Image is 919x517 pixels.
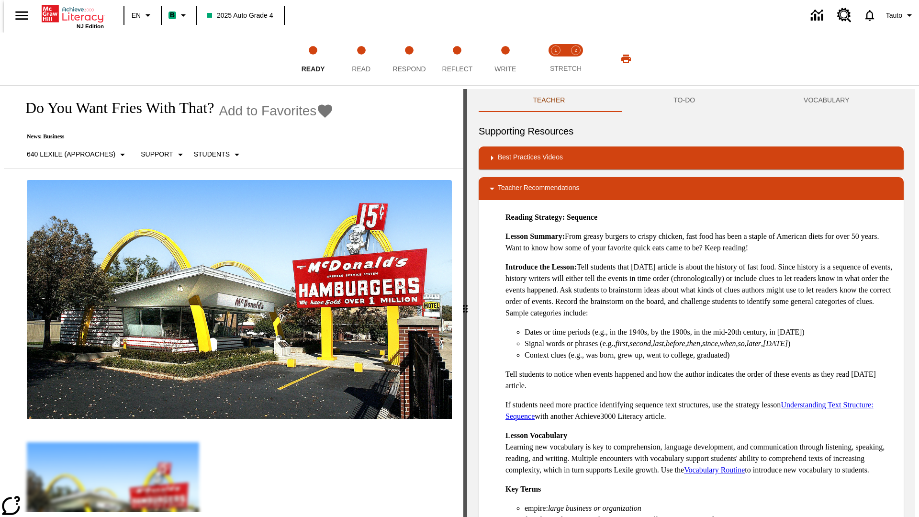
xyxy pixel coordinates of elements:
[525,503,896,514] li: empire:
[611,50,641,67] button: Print
[27,180,452,419] img: One of the first McDonald's stores, with the iconic red sign and golden arches.
[684,466,745,474] a: Vocabulary Routine
[8,1,36,30] button: Open side menu
[505,213,565,221] strong: Reading Strategy:
[505,431,567,439] strong: Lesson Vocabulary
[4,89,463,512] div: reading
[219,102,334,119] button: Add to Favorites - Do You Want Fries With That?
[525,326,896,338] li: Dates or time periods (e.g., in the 1940s, by the 1900s, in the mid-20th century, in [DATE])
[42,3,104,29] div: Home
[27,149,115,159] p: 640 Lexile (Approaches)
[478,33,533,85] button: Write step 5 of 5
[548,504,641,512] em: large business or organization
[550,65,582,72] span: STRETCH
[630,339,651,348] em: second
[190,146,247,163] button: Select Student
[463,89,467,517] div: Press Enter or Spacebar and then press right and left arrow keys to move the slider
[653,339,664,348] em: last
[127,7,158,24] button: Language: EN, Select a language
[219,103,316,119] span: Add to Favorites
[285,33,341,85] button: Ready step 1 of 5
[479,124,904,139] h6: Supporting Resources
[805,2,831,29] a: Data Center
[857,3,882,28] a: Notifications
[15,99,214,117] h1: Do You Want Fries With That?
[747,339,761,348] em: later
[567,213,597,221] strong: Sequence
[479,177,904,200] div: Teacher Recommendations
[505,430,896,476] p: Learning new vocabulary is key to comprehension, language development, and communication through ...
[479,146,904,169] div: Best Practices Videos
[831,2,857,28] a: Resource Center, Will open in new tab
[882,7,919,24] button: Profile/Settings
[666,339,685,348] em: before
[687,339,700,348] em: then
[738,339,745,348] em: so
[505,232,565,240] strong: Lesson Summary:
[392,65,426,73] span: Respond
[562,33,590,85] button: Stretch Respond step 2 of 2
[207,11,273,21] span: 2025 Auto Grade 4
[505,263,577,271] strong: Introduce the Lesson:
[505,401,874,420] a: Understanding Text Structure: Sequence
[505,231,896,254] p: From greasy burgers to crispy chicken, fast food has been a staple of American diets for over 50 ...
[77,23,104,29] span: NJ Edition
[505,369,896,392] p: Tell students to notice when events happened and how the author indicates the order of these even...
[886,11,902,21] span: Tauto
[333,33,389,85] button: Read step 2 of 5
[619,89,750,112] button: TO-DO
[132,11,141,21] span: EN
[479,89,904,112] div: Instructional Panel Tabs
[479,89,619,112] button: Teacher
[23,146,132,163] button: Select Lexile, 640 Lexile (Approaches)
[467,89,915,517] div: activity
[702,339,718,348] em: since
[542,33,570,85] button: Stretch Read step 1 of 2
[352,65,370,73] span: Read
[302,65,325,73] span: Ready
[165,7,193,24] button: Boost Class color is mint green. Change class color
[141,149,173,159] p: Support
[429,33,485,85] button: Reflect step 4 of 5
[525,338,896,349] li: Signal words or phrases (e.g., , , , , , , , , , )
[505,399,896,422] p: If students need more practice identifying sequence text structures, use the strategy lesson with...
[498,183,579,194] p: Teacher Recommendations
[763,339,788,348] em: [DATE]
[442,65,473,73] span: Reflect
[616,339,628,348] em: first
[15,133,334,140] p: News: Business
[505,261,896,319] p: Tell students that [DATE] article is about the history of fast food. Since history is a sequence ...
[750,89,904,112] button: VOCABULARY
[170,9,175,21] span: B
[525,349,896,361] li: Context clues (e.g., was born, grew up, went to college, graduated)
[494,65,516,73] span: Write
[381,33,437,85] button: Respond step 3 of 5
[720,339,736,348] em: when
[574,48,577,53] text: 2
[137,146,190,163] button: Scaffolds, Support
[505,485,541,493] strong: Key Terms
[194,149,230,159] p: Students
[498,152,563,164] p: Best Practices Videos
[554,48,557,53] text: 1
